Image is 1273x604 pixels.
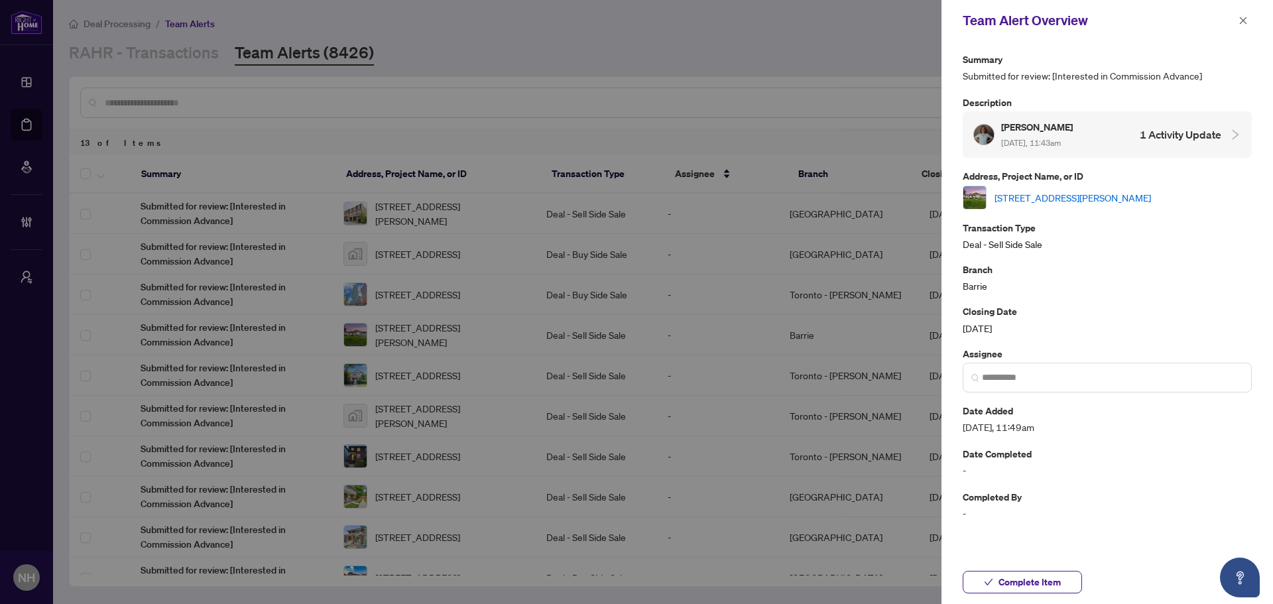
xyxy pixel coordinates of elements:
[963,403,1252,418] p: Date Added
[984,577,993,587] span: check
[963,304,1252,335] div: [DATE]
[971,374,979,382] img: search_icon
[1239,16,1248,25] span: close
[963,95,1252,110] p: Description
[995,190,1151,205] a: [STREET_ADDRESS][PERSON_NAME]
[963,168,1252,184] p: Address, Project Name, or ID
[1001,138,1061,148] span: [DATE], 11:43am
[1220,558,1260,597] button: Open asap
[963,463,1252,478] span: -
[1001,119,1075,135] h5: [PERSON_NAME]
[963,446,1252,461] p: Date Completed
[963,571,1082,593] button: Complete Item
[963,11,1235,30] div: Team Alert Overview
[963,506,1252,521] span: -
[963,262,1252,277] p: Branch
[963,304,1252,319] p: Closing Date
[963,220,1252,251] div: Deal - Sell Side Sale
[963,346,1252,361] p: Assignee
[963,262,1252,293] div: Barrie
[1140,127,1221,143] h4: 1 Activity Update
[963,489,1252,505] p: Completed By
[963,111,1252,158] div: Profile Icon[PERSON_NAME] [DATE], 11:43am1 Activity Update
[963,420,1252,435] span: [DATE], 11:49am
[999,572,1061,593] span: Complete Item
[974,125,994,145] img: Profile Icon
[963,68,1252,84] span: Submitted for review: [Interested in Commission Advance]
[963,52,1252,67] p: Summary
[963,220,1252,235] p: Transaction Type
[1229,129,1241,141] span: collapsed
[963,186,986,209] img: thumbnail-img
